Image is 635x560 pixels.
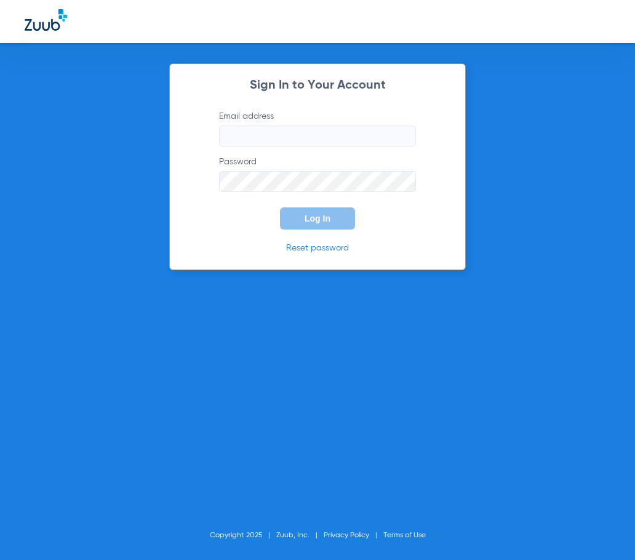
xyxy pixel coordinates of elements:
input: Password [219,171,416,192]
img: Zuub Logo [25,9,67,31]
h2: Sign In to Your Account [201,79,434,92]
label: Password [219,156,416,192]
li: Zuub, Inc. [276,529,324,542]
label: Email address [219,110,416,146]
button: Log In [280,207,355,230]
a: Terms of Use [383,532,426,539]
span: Log In [305,214,330,223]
a: Reset password [286,244,349,252]
iframe: Chat Widget [573,501,635,560]
input: Email address [219,126,416,146]
li: Copyright 2025 [210,529,276,542]
a: Privacy Policy [324,532,369,539]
